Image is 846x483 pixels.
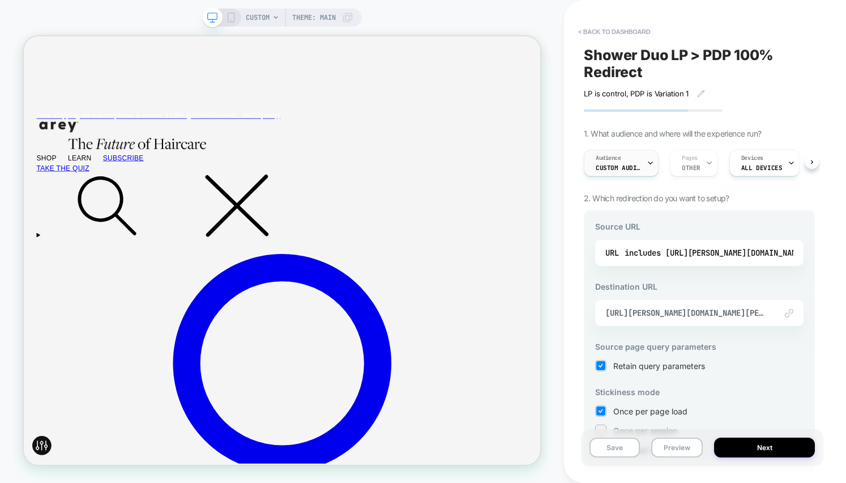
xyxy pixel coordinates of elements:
a: TAKE THE QUIZ [17,171,88,181]
span: ALL DEVICES [741,164,782,172]
span: 2. Which redirection do you want to setup? [584,193,729,203]
span: Retain query parameters [613,361,705,371]
button: Next [714,438,815,457]
a: Free shipping on subscriptions & orders $100+ ([GEOGRAPHIC_DATA] only) [17,101,342,111]
span: Devices [741,154,763,162]
span: Theme: MAIN [292,9,336,27]
h3: Destination URL [595,282,804,291]
span: Once per session [613,426,677,435]
span: CUSTOM [246,9,270,27]
span: [URL][PERSON_NAME][DOMAIN_NAME][PERSON_NAME] [605,308,765,318]
a: SUBSCRIBE [105,157,160,169]
span: SHOP [17,157,44,169]
button: Preview [651,438,703,457]
div: includes [URL][PERSON_NAME][DOMAIN_NAME] [625,244,805,261]
span: LEARN [59,157,90,169]
summary: SHOP [17,157,59,169]
span: Custom Audience [596,164,641,172]
h3: Stickiness mode [595,387,804,397]
span: Once per page load [613,406,687,416]
img: arey_tagline_anim_center.gif [17,134,285,152]
div: Announcement [17,101,342,111]
button: < back to dashboard [572,23,656,41]
span: 1. What audience and where will the experience run? [584,129,761,138]
h3: Source page query parameters [595,342,804,351]
a: arey logo [17,108,672,156]
div: URL [605,244,793,261]
img: edit [785,309,793,317]
span: LP is control, PDP is Variation 1 [584,89,689,98]
summary: Search [17,183,672,272]
summary: LEARN [59,157,105,169]
span: Audience [596,154,621,162]
h3: Source URL [595,222,804,231]
button: Save [589,438,640,457]
span: Shower Duo LP > PDP 100% Redirect [584,46,815,80]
